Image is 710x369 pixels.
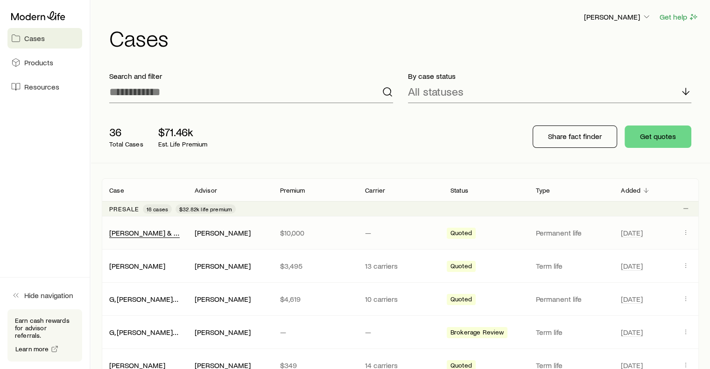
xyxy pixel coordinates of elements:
[109,261,165,270] a: [PERSON_NAME]
[109,327,180,337] div: G, [PERSON_NAME] 70
[548,132,602,141] p: Share fact finder
[533,125,617,148] button: Share fact finder
[158,125,208,139] p: $71.46k
[280,187,305,194] p: Premium
[365,294,436,304] p: 10 carriers
[621,261,643,271] span: [DATE]
[24,82,59,91] span: Resources
[195,187,217,194] p: Advisor
[109,125,143,139] p: 36
[109,27,699,49] h1: Cases
[408,71,692,81] p: By case status
[195,327,251,337] div: [PERSON_NAME]
[24,58,53,67] span: Products
[109,187,124,194] p: Case
[109,261,165,271] div: [PERSON_NAME]
[280,294,350,304] p: $4,619
[450,187,468,194] p: Status
[109,140,143,148] p: Total Cases
[621,187,640,194] p: Added
[24,291,73,300] span: Hide navigation
[15,317,75,339] p: Earn cash rewards for advisor referrals.
[147,205,168,213] span: 16 cases
[625,125,691,148] button: Get quotes
[7,285,82,306] button: Hide navigation
[450,229,472,239] span: Quoted
[109,327,182,336] a: G, [PERSON_NAME] 70
[109,294,183,303] a: G, [PERSON_NAME] 56
[7,309,82,362] div: Earn cash rewards for advisor referrals.Learn more
[583,12,652,23] button: [PERSON_NAME]
[7,52,82,73] a: Products
[109,228,230,237] a: [PERSON_NAME] & [PERSON_NAME]
[536,261,606,271] p: Term life
[280,327,350,337] p: —
[536,294,606,304] p: Permanent life
[365,228,436,237] p: —
[408,85,464,98] p: All statuses
[621,327,643,337] span: [DATE]
[158,140,208,148] p: Est. Life Premium
[365,261,436,271] p: 13 carriers
[15,346,49,352] span: Learn more
[195,294,251,304] div: [PERSON_NAME]
[195,228,251,238] div: [PERSON_NAME]
[659,12,699,22] button: Get help
[7,77,82,97] a: Resources
[280,261,350,271] p: $3,495
[24,34,45,43] span: Cases
[365,187,385,194] p: Carrier
[109,205,139,213] p: Presale
[621,294,643,304] span: [DATE]
[450,262,472,272] span: Quoted
[536,327,606,337] p: Term life
[179,205,232,213] span: $32.82k life premium
[109,71,393,81] p: Search and filter
[7,28,82,49] a: Cases
[450,328,504,338] span: Brokerage Review
[584,12,651,21] p: [PERSON_NAME]
[365,327,436,337] p: —
[195,261,251,271] div: [PERSON_NAME]
[280,228,350,237] p: $10,000
[109,228,180,238] div: [PERSON_NAME] & [PERSON_NAME]
[536,228,606,237] p: Permanent life
[109,294,180,304] div: G, [PERSON_NAME] 56
[536,187,550,194] p: Type
[450,295,472,305] span: Quoted
[621,228,643,237] span: [DATE]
